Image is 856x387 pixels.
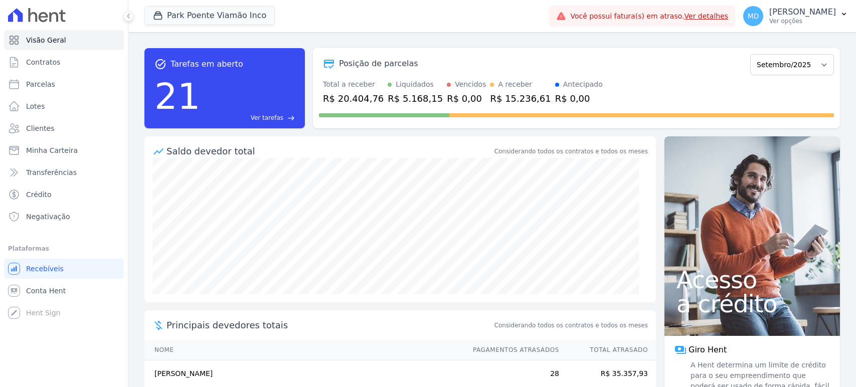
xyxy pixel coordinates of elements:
span: Negativação [26,212,70,222]
span: Parcelas [26,79,55,89]
div: Saldo devedor total [166,144,492,158]
span: Tarefas em aberto [170,58,243,70]
a: Transferências [4,162,124,182]
div: 21 [154,70,201,122]
button: MD [PERSON_NAME] Ver opções [735,2,856,30]
a: Crédito [4,184,124,205]
th: Total Atrasado [560,340,656,360]
th: Pagamentos Atrasados [463,340,560,360]
div: Considerando todos os contratos e todos os meses [494,147,648,156]
a: Parcelas [4,74,124,94]
span: Contratos [26,57,60,67]
span: Transferências [26,167,77,177]
div: Antecipado [563,79,603,90]
div: Vencidos [455,79,486,90]
div: A receber [498,79,532,90]
p: [PERSON_NAME] [769,7,836,17]
div: Posição de parcelas [339,58,418,70]
a: Contratos [4,52,124,72]
span: Lotes [26,101,45,111]
span: Giro Hent [689,344,727,356]
div: R$ 20.404,76 [323,92,384,105]
span: Clientes [26,123,54,133]
span: Acesso [676,268,828,292]
span: a crédito [676,292,828,316]
div: R$ 0,00 [447,92,486,105]
div: Total a receber [323,79,384,90]
span: Crédito [26,189,52,200]
span: east [287,114,295,122]
a: Ver detalhes [684,12,729,20]
span: Recebíveis [26,264,64,274]
a: Clientes [4,118,124,138]
button: Park Poente Viamão Inco [144,6,275,25]
div: Plataformas [8,243,120,255]
th: Nome [144,340,463,360]
a: Conta Hent [4,281,124,301]
span: Considerando todos os contratos e todos os meses [494,321,648,330]
p: Ver opções [769,17,836,25]
span: Você possui fatura(s) em atraso. [570,11,728,22]
a: Visão Geral [4,30,124,50]
a: Recebíveis [4,259,124,279]
a: Ver tarefas east [205,113,295,122]
a: Lotes [4,96,124,116]
span: Minha Carteira [26,145,78,155]
span: MD [748,13,759,20]
span: task_alt [154,58,166,70]
div: R$ 0,00 [555,92,603,105]
div: R$ 15.236,61 [490,92,551,105]
a: Minha Carteira [4,140,124,160]
div: Liquidados [396,79,434,90]
span: Principais devedores totais [166,318,492,332]
a: Negativação [4,207,124,227]
span: Conta Hent [26,286,66,296]
div: R$ 5.168,15 [388,92,443,105]
span: Visão Geral [26,35,66,45]
span: Ver tarefas [251,113,283,122]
